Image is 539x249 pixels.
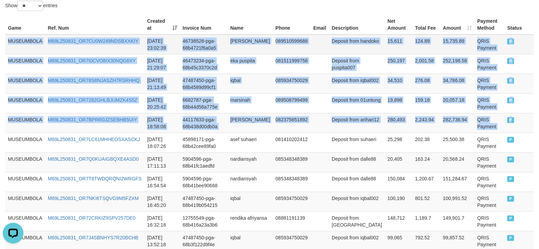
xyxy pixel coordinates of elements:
th: Amount: activate to sort column ascending [440,15,475,34]
span: PAID [507,176,514,182]
td: 124.89 [413,34,440,54]
td: [PERSON_NAME] [227,34,273,54]
td: 150,084 [385,172,413,192]
td: asef suhaeri [227,133,273,152]
td: QRIS Payment [475,133,505,152]
span: PAID [507,196,514,202]
td: 282,736.94 [440,113,475,133]
a: M69L250831_OR7282GHLBJUMZK4S5Z [48,97,138,103]
span: PAID [507,78,514,84]
td: 100,991.52 [440,192,475,211]
td: MUSEUMBOLA [5,93,45,113]
td: [DATE] 16:32:18 [144,211,180,231]
a: M69L250831_OR7BPRR0JZSEBHB5UIY [48,117,137,122]
td: eka puspita [227,54,273,74]
td: 47487450-pga-68b4589d99cf1 [180,74,228,93]
td: 15,735.89 [440,34,475,54]
a: M69L250831_OR78S8NJASZH7RSRHHQ [48,78,140,83]
span: PAID [507,216,514,221]
td: [DATE] 18:07:26 [144,133,180,152]
td: 085348348389 [273,152,311,172]
td: 1,200.67 [413,172,440,192]
td: Deposit from 01untung [329,93,385,113]
td: Deposit from dalle88 [329,152,385,172]
td: nardiansyah [227,172,273,192]
td: [DATE] 23:02:39 [144,34,180,54]
td: 276.08 [413,74,440,93]
a: M69L250831_OR7CU0W249NDSBXXKIY [48,38,139,44]
th: Ref. Num [45,15,144,34]
td: 100,190 [385,192,413,211]
td: QRIS Payment [475,152,505,172]
td: MUSEUMBOLA [5,54,45,74]
span: PAID [507,157,514,162]
span: PAID [507,39,514,44]
td: 46738528-pga-68b4721f6a0a5 [180,34,228,54]
td: QRIS Payment [475,172,505,192]
td: Deposit from puspita007 [329,54,385,74]
td: Deposit from iqbal002 [329,74,385,93]
td: QRIS Payment [475,113,505,133]
td: MUSEUMBOLA [5,152,45,172]
td: 163.24 [413,152,440,172]
th: Net Amount [385,15,413,34]
td: 082375651892 [273,113,311,133]
button: Open LiveChat chat widget [3,3,23,23]
td: 47487450-pga-68b419b054215 [180,192,228,211]
th: Status [505,15,534,34]
td: 801.52 [413,192,440,211]
td: 45898171-pga-68b42cee89fa0 [180,133,228,152]
td: Deposit from suhaeri [329,133,385,152]
td: 250,197 [385,54,413,74]
td: 159.18 [413,93,440,113]
th: Description [329,15,385,34]
td: 2,001.58 [413,54,440,74]
td: 25,298 [385,133,413,152]
td: Deposit from [GEOGRAPHIC_DATA] [329,211,385,231]
td: 085348348389 [273,172,311,192]
td: 15,611 [385,34,413,54]
td: 34,510 [385,74,413,93]
a: M69L250831_OR7J4SBNHYS7R20BCHB [48,235,139,240]
span: PAID [507,58,514,64]
td: QRIS Payment [475,192,505,211]
td: [DATE] 21:13:49 [144,74,180,93]
td: 5904596-pga-68b41bee90668 [180,172,228,192]
td: iqbal [227,74,273,93]
td: QRIS Payment [475,54,505,74]
td: iqbal [227,192,273,211]
th: Email [311,15,329,34]
a: M69L250831_OR72CRKIZ9SPV257DE0 [48,215,136,221]
td: 089510599688 [273,34,311,54]
td: MUSEUMBOLA [5,211,45,231]
td: 20,568.24 [440,152,475,172]
th: Name [227,15,273,34]
td: 19,898 [385,93,413,113]
label: Show entries [5,1,58,11]
select: Showentries [17,1,43,11]
td: 2,243.94 [413,113,440,133]
td: 252,198.58 [440,54,475,74]
a: M69L250831_OR7NKI6TSQVG9M5FZXM [48,196,139,201]
td: 6682787-pga-68b44d56a775e [180,93,228,113]
td: 202.38 [413,133,440,152]
a: M69L250831_OR7T6TWDQRQNI2WRGFS [48,176,142,181]
td: [DATE] 16:54:54 [144,172,180,192]
span: PAID [507,137,514,143]
th: Game [5,15,45,34]
td: QRIS Payment [475,34,505,54]
th: Payment Method [475,15,505,34]
span: PAID [507,98,514,103]
td: [DATE] 17:11:13 [144,152,180,172]
td: 44117633-pga-68b438d00db0a [180,113,228,133]
td: 151,284.67 [440,172,475,192]
th: Created at: activate to sort column ascending [144,15,180,34]
td: Deposit from iqbal002 [329,192,385,211]
td: 46473234-pga-68b45c3370c2d [180,54,228,74]
td: 081410202412 [273,133,311,152]
td: 5904596-pga-68b41fc1aedfd [180,152,228,172]
td: 085934750029 [273,74,311,93]
td: Deposit from dalle88 [329,172,385,192]
td: rendika afriyansa [227,211,273,231]
td: MUSEUMBOLA [5,172,45,192]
